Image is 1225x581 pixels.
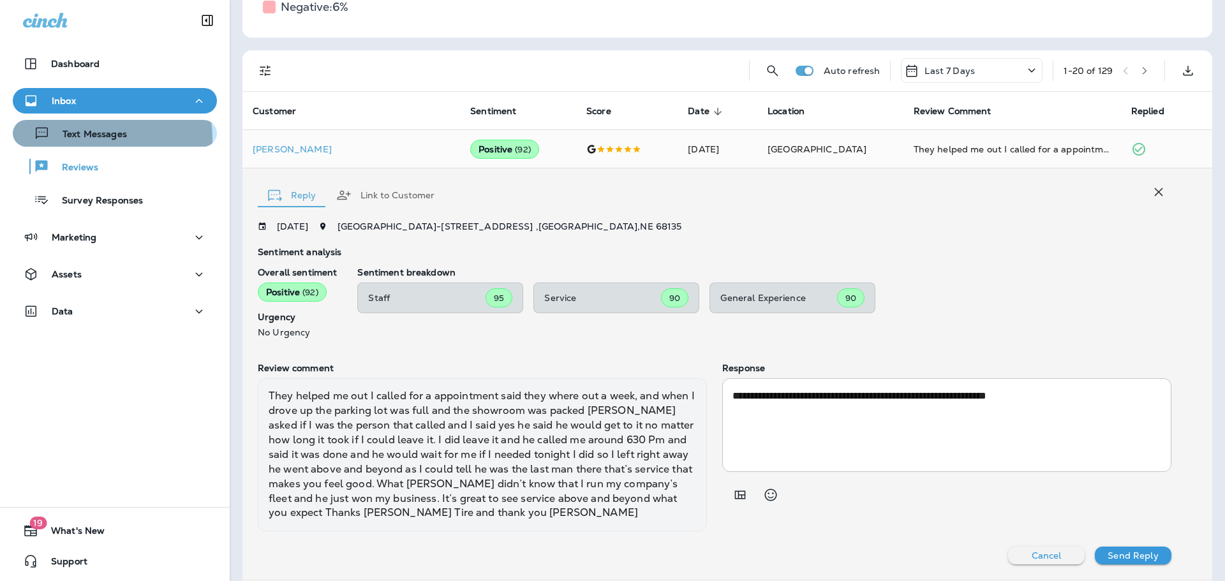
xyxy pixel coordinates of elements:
[1131,106,1164,117] span: Replied
[258,172,326,218] button: Reply
[1032,550,1062,561] p: Cancel
[1095,547,1171,564] button: Send Reply
[758,482,783,508] button: Select an emoji
[49,195,143,207] p: Survey Responses
[52,306,73,316] p: Data
[258,378,707,531] div: They helped me out I called for a appointment said they where out a week, and when I drove up the...
[470,106,533,117] span: Sentiment
[470,140,539,159] div: Positive
[1175,58,1201,84] button: Export as CSV
[258,312,337,322] p: Urgency
[470,106,516,117] span: Sentiment
[253,106,296,117] span: Customer
[924,66,975,76] p: Last 7 Days
[253,144,450,154] div: Click to view Customer Drawer
[688,106,709,117] span: Date
[13,88,217,114] button: Inbox
[13,261,217,287] button: Assets
[52,96,76,106] p: Inbox
[29,517,47,529] span: 19
[13,518,217,543] button: 19What's New
[1131,106,1181,117] span: Replied
[253,58,278,84] button: Filters
[1108,550,1158,561] p: Send Reply
[914,106,991,117] span: Review Comment
[720,293,837,303] p: General Experience
[722,363,1171,373] p: Response
[688,106,726,117] span: Date
[727,482,753,508] button: Add in a premade template
[13,548,217,574] button: Support
[914,106,1008,117] span: Review Comment
[678,130,757,168] td: [DATE]
[258,267,337,277] p: Overall sentiment
[515,144,531,155] span: ( 92 )
[586,106,628,117] span: Score
[52,232,96,242] p: Marketing
[51,59,100,69] p: Dashboard
[368,293,486,303] p: Staff
[494,293,504,304] span: 95
[1064,66,1113,76] div: 1 - 20 of 129
[49,162,98,174] p: Reviews
[13,186,217,213] button: Survey Responses
[258,363,707,373] p: Review comment
[50,129,127,141] p: Text Messages
[768,143,866,155] span: [GEOGRAPHIC_DATA]
[845,293,856,304] span: 90
[338,221,682,232] span: [GEOGRAPHIC_DATA] - [STREET_ADDRESS] , [GEOGRAPHIC_DATA] , NE 68135
[544,293,661,303] p: Service
[669,293,680,304] span: 90
[253,144,450,154] p: [PERSON_NAME]
[38,526,105,541] span: What's New
[760,58,785,84] button: Search Reviews
[258,327,337,337] p: No Urgency
[357,267,1171,277] p: Sentiment breakdown
[258,283,327,302] div: Positive
[13,298,217,324] button: Data
[586,106,611,117] span: Score
[13,51,217,77] button: Dashboard
[277,221,308,232] p: [DATE]
[824,66,880,76] p: Auto refresh
[13,224,217,250] button: Marketing
[1008,547,1085,564] button: Cancel
[189,8,225,33] button: Collapse Sidebar
[258,247,1171,257] p: Sentiment analysis
[768,106,805,117] span: Location
[52,269,82,279] p: Assets
[302,287,318,298] span: ( 92 )
[13,120,217,147] button: Text Messages
[768,106,821,117] span: Location
[914,143,1111,156] div: They helped me out I called for a appointment said they where out a week, and when I drove up the...
[13,153,217,180] button: Reviews
[38,556,87,571] span: Support
[253,106,313,117] span: Customer
[326,172,445,218] button: Link to Customer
